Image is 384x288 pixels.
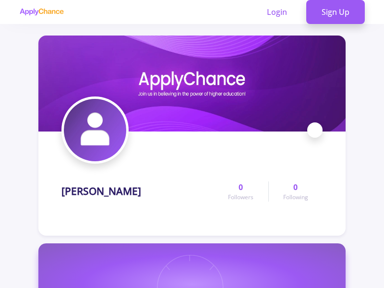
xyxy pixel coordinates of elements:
a: 0Followers [214,181,268,202]
span: Followers [228,193,253,202]
a: 0Following [268,181,323,202]
h1: [PERSON_NAME] [61,185,141,197]
span: 0 [239,181,243,193]
span: Following [283,193,308,202]
span: 0 [293,181,298,193]
img: applychance logo text only [19,8,64,16]
img: Hamed Bijariavatar [64,99,126,161]
img: Hamed Bijaricover image [38,36,346,132]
